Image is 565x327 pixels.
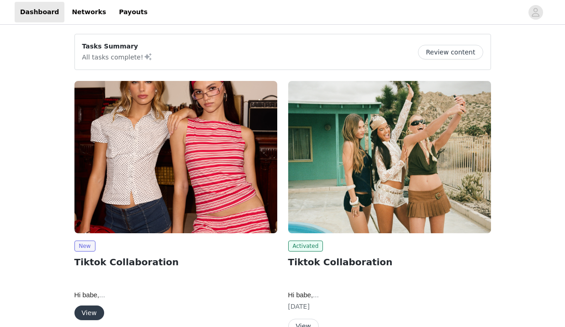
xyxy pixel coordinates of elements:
p: Tasks Summary [82,42,153,51]
a: Payouts [113,2,153,22]
a: Networks [66,2,111,22]
span: [DATE] [288,303,310,310]
button: Review content [418,45,483,59]
span: Hi babe, [74,291,106,299]
button: View [74,306,104,320]
img: Edikted [288,81,491,233]
span: New [74,241,95,252]
img: Edikted [74,81,277,233]
span: Activated [288,241,323,252]
p: All tasks complete! [82,51,153,62]
a: Dashboard [15,2,64,22]
span: Hi babe, [288,291,319,299]
a: View [74,310,104,316]
h2: Tiktok Collaboration [288,255,491,269]
div: avatar [531,5,540,20]
h2: Tiktok Collaboration [74,255,277,269]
